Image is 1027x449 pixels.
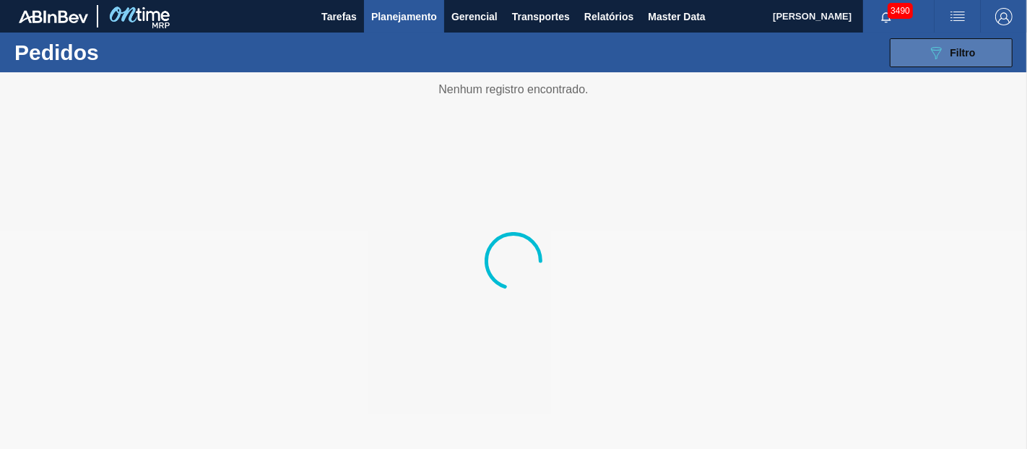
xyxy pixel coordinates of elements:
[451,8,498,25] span: Gerencial
[949,8,966,25] img: userActions
[648,8,705,25] span: Master Data
[19,10,88,23] img: TNhmsLtSVTkK8tSr43FrP2fwEKptu5GPRR3wAAAABJRU5ErkJggg==
[371,8,437,25] span: Planejamento
[888,3,913,19] span: 3490
[321,8,357,25] span: Tarefas
[950,47,976,59] span: Filtro
[512,8,570,25] span: Transportes
[14,44,219,61] h1: Pedidos
[995,8,1013,25] img: Logout
[890,38,1013,67] button: Filtro
[584,8,633,25] span: Relatórios
[863,7,909,27] button: Notificações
